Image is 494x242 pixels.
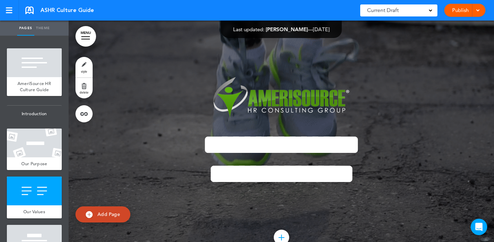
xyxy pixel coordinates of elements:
[313,26,330,33] span: [DATE]
[471,219,487,235] div: Open Intercom Messenger
[34,21,51,36] a: Theme
[266,26,308,33] span: [PERSON_NAME]
[75,78,93,98] a: delete
[367,5,399,15] span: Current Draft
[233,27,330,32] div: —
[80,90,89,94] span: delete
[233,26,264,33] span: Last updated:
[7,77,62,96] a: AmeriSource HR Culture Guide
[21,161,47,167] span: Our Purpose
[449,4,471,17] a: Publish
[81,69,87,73] span: style
[7,106,62,122] span: Introduction
[7,157,62,170] a: Our Purpose
[23,209,45,215] span: Our Values
[17,21,34,36] a: Pages
[7,205,62,218] a: Our Values
[97,211,120,217] span: Add Page
[75,57,93,77] a: style
[86,211,93,218] img: add.svg
[75,206,130,222] a: Add Page
[75,26,96,47] a: MENU
[213,77,350,118] img: AmerisourceLogoR-Reverse-Small.png
[17,81,51,93] span: AmeriSource HR Culture Guide
[40,7,94,14] span: ASHR Culture Guide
